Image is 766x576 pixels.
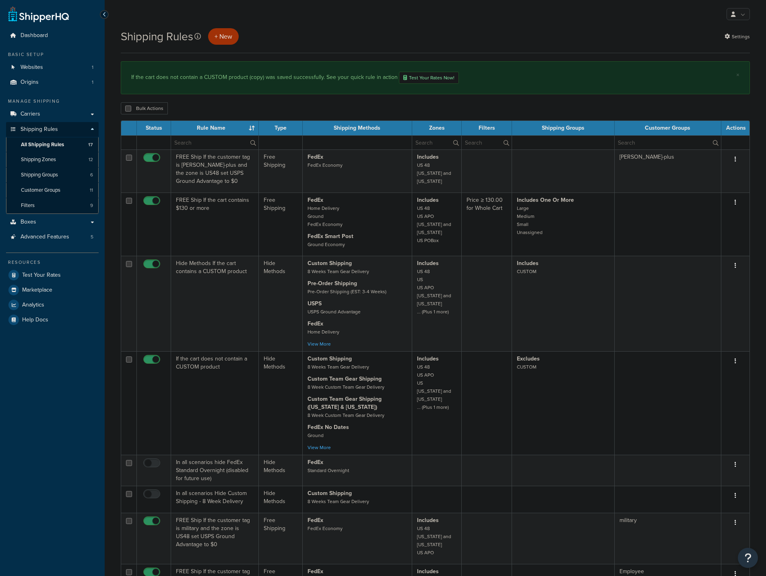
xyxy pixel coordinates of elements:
li: Customer Groups [6,183,99,198]
a: Carriers [6,107,99,122]
td: In all scenarios Hide Custom Shipping - 8 Week Delivery [171,486,259,513]
h1: Shipping Rules [121,29,193,44]
button: Open Resource Center [738,548,758,568]
div: Resources [6,259,99,266]
li: Shipping Groups [6,168,99,182]
td: Hide Methods [259,351,302,455]
strong: FedEx No Dates [308,423,349,431]
span: Customer Groups [21,187,60,194]
a: Shipping Zones 12 [6,152,99,167]
li: Advanced Features [6,230,99,244]
th: Type [259,121,302,135]
a: Test Your Rates Now! [399,72,459,84]
button: Bulk Actions [121,102,168,114]
li: Shipping Rules [6,122,99,214]
span: Marketplace [22,287,52,294]
small: Ground [308,432,324,439]
strong: Pre-Order Shipping [308,279,357,288]
span: Shipping Rules [21,126,58,133]
small: FedEx Economy [308,162,343,169]
td: Free Shipping [259,149,302,193]
li: Shipping Zones [6,152,99,167]
td: Free Shipping [259,513,302,564]
span: Help Docs [22,317,48,323]
a: Origins 1 [6,75,99,90]
a: Marketplace [6,283,99,297]
td: Hide Methods If the cart contains a CUSTOM product [171,256,259,351]
strong: FedEx [308,516,323,524]
a: Boxes [6,215,99,230]
div: If the cart does not contain a CUSTOM product (copy) was saved successfully. See your quick rule ... [131,72,739,84]
small: 8 Weeks Team Gear Delivery [308,498,369,505]
td: In all scenarios hide FedEx Standard Overnight (disabled for future use) [171,455,259,486]
span: 1 [92,79,93,86]
td: Free Shipping [259,193,302,256]
a: Help Docs [6,313,99,327]
a: View More [308,444,331,451]
small: CUSTOM [517,268,537,275]
span: 5 [91,234,93,240]
li: All Shipping Rules [6,137,99,152]
td: [PERSON_NAME]-plus [615,149,721,193]
li: Analytics [6,298,99,312]
span: 9 [90,202,93,209]
strong: Custom Shipping [308,259,352,267]
small: USPS Ground Advantage [308,308,361,315]
small: CUSTOM [517,363,537,371]
a: Advanced Features 5 [6,230,99,244]
td: FREE Ship If the customer tag is military and the zone is US48 set USPS Ground Advantage to $0 [171,513,259,564]
div: Basic Setup [6,51,99,58]
a: Shipping Rules [6,122,99,137]
strong: Includes [417,516,439,524]
th: Actions [721,121,749,135]
span: 12 [89,156,93,163]
strong: Custom Shipping [308,354,352,363]
span: Websites [21,64,43,71]
small: Standard Overnight [308,467,349,474]
td: Hide Methods [259,455,302,486]
strong: Includes [417,567,439,576]
a: All Shipping Rules 17 [6,137,99,152]
small: Ground Economy [308,241,345,248]
a: Settings [725,31,750,42]
a: Customer Groups 11 [6,183,99,198]
strong: Includes One Or More [517,196,574,204]
li: Dashboard [6,28,99,43]
th: Zones [412,121,462,135]
span: 1 [92,64,93,71]
small: 8 Weeks Team Gear Delivery [308,268,369,275]
div: Manage Shipping [6,98,99,105]
td: Hide Methods [259,256,302,351]
small: US 48 US US APO [US_STATE] and [US_STATE] ... (Plus 1 more) [417,268,451,315]
input: Search [412,136,462,149]
strong: Custom Shipping [308,489,352,497]
small: FedEx Economy [308,525,343,532]
th: Filters [462,121,512,135]
span: 17 [88,141,93,148]
span: Shipping Zones [21,156,56,163]
td: Price ≥ 130.00 for Whole Cart [462,193,512,256]
strong: Includes [417,196,439,204]
small: Large Medium Small Unassigned [517,205,543,236]
small: US 48 [US_STATE] and [US_STATE] [417,162,451,185]
strong: Includes [417,153,439,161]
strong: FedEx Smart Post [308,232,353,240]
small: US 48 US APO US [US_STATE] and [US_STATE] ... (Plus 1 more) [417,363,451,411]
li: Test Your Rates [6,268,99,282]
td: FREE Ship If the customer tag is [PERSON_NAME]-plus and the zone is US48 set USPS Ground Advantag... [171,149,259,193]
span: Carriers [21,111,40,118]
span: Test Your Rates [22,272,61,279]
li: Filters [6,198,99,213]
strong: FedEx [308,567,323,576]
th: Shipping Groups [512,121,614,135]
strong: Custom Team Gear Shipping [308,375,382,383]
a: Shipping Groups 6 [6,168,99,182]
a: View More [308,340,331,348]
small: US 48 [US_STATE] and [US_STATE] US APO [417,525,451,556]
span: Filters [21,202,35,209]
small: Home Delivery Ground FedEx Economy [308,205,343,228]
th: Customer Groups [615,121,721,135]
a: Filters 9 [6,198,99,213]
